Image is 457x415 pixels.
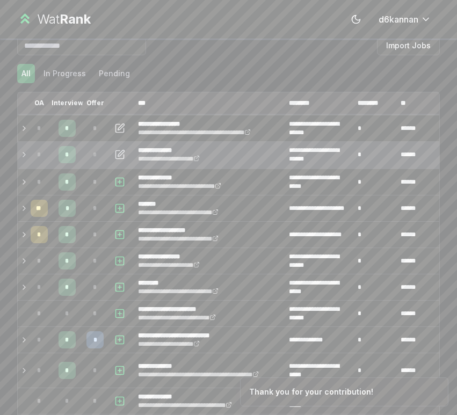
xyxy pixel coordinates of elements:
button: Import Jobs [377,36,440,55]
span: Rank [60,11,91,27]
button: In Progress [39,64,90,83]
p: Offer [86,99,104,107]
button: d6kannan [370,10,440,29]
p: OA [34,99,44,107]
div: Thank you for your contribution! [249,387,373,397]
p: Interview [52,99,83,107]
a: WatRank [17,11,91,28]
button: Pending [95,64,134,83]
span: d6kannan [379,13,418,26]
button: All [17,64,35,83]
div: Wat [37,11,91,28]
